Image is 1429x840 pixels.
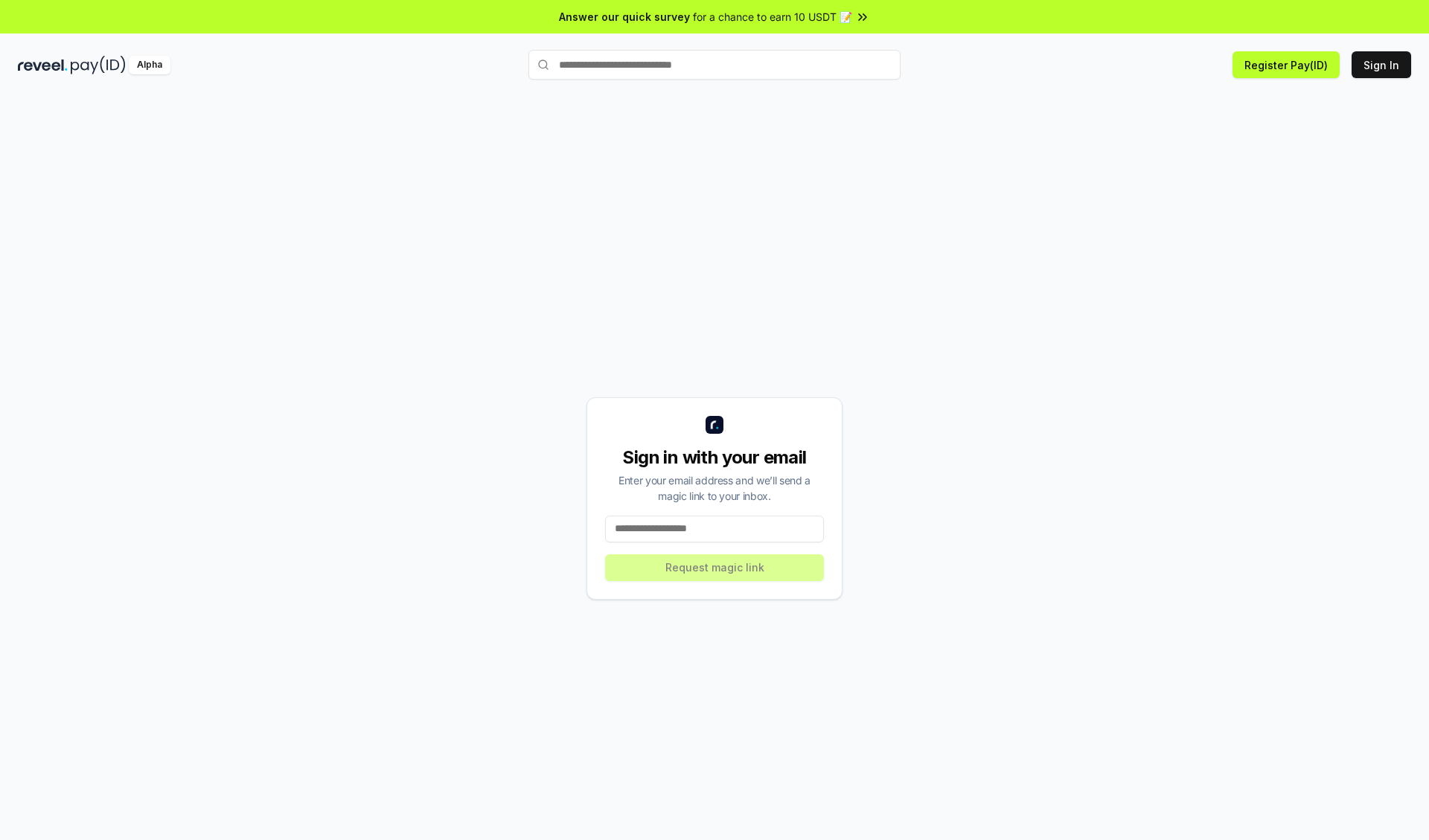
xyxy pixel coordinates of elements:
button: Register Pay(ID) [1233,51,1340,78]
div: Enter your email address and we’ll send a magic link to your inbox. [605,472,824,504]
img: reveel_dark [18,56,68,74]
img: logo_small [706,416,723,434]
span: for a chance to earn 10 USDT 📝 [693,9,852,25]
span: Answer our quick survey [559,9,690,25]
img: pay_id [71,56,126,74]
div: Alpha [129,56,170,74]
div: Sign in with your email [605,446,824,469]
button: Sign In [1352,51,1411,78]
